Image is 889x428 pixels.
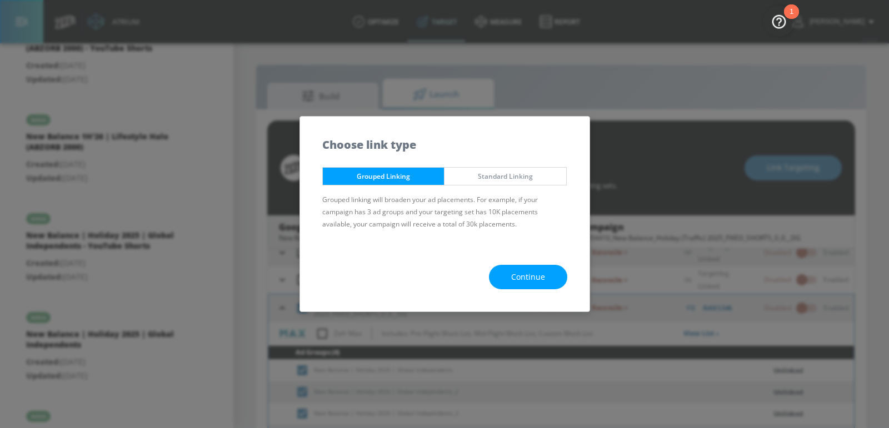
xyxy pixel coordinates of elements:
[790,12,793,26] div: 1
[444,167,567,185] button: Standard Linking
[322,167,445,185] button: Grouped Linking
[453,170,558,182] span: Standard Linking
[763,6,795,37] button: Open Resource Center, 1 new notification
[322,139,416,150] h5: Choose link type
[322,194,567,230] p: Grouped linking will broaden your ad placements. For example, if your campaign has 3 ad groups an...
[331,170,436,182] span: Grouped Linking
[511,270,545,284] span: Continue
[489,265,567,290] button: Continue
